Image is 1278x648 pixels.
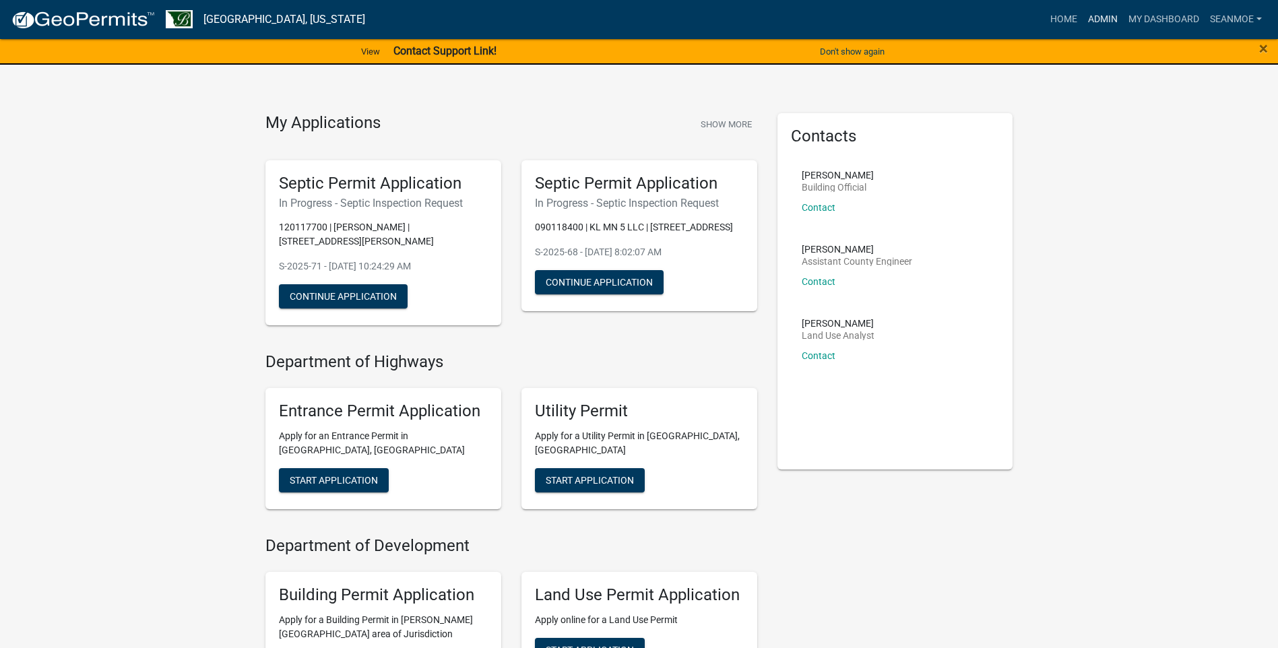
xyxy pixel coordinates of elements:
[1259,39,1268,58] span: ×
[203,8,365,31] a: [GEOGRAPHIC_DATA], [US_STATE]
[279,259,488,273] p: S-2025-71 - [DATE] 10:24:29 AM
[535,401,744,421] h5: Utility Permit
[265,352,757,372] h4: Department of Highways
[802,183,874,192] p: Building Official
[802,170,874,180] p: [PERSON_NAME]
[279,197,488,209] h6: In Progress - Septic Inspection Request
[535,585,744,605] h5: Land Use Permit Application
[791,127,1000,146] h5: Contacts
[1123,7,1205,32] a: My Dashboard
[546,475,634,486] span: Start Application
[814,40,890,63] button: Don't show again
[265,536,757,556] h4: Department of Development
[695,113,757,135] button: Show More
[1259,40,1268,57] button: Close
[279,429,488,457] p: Apply for an Entrance Permit in [GEOGRAPHIC_DATA], [GEOGRAPHIC_DATA]
[279,220,488,249] p: 120117700 | [PERSON_NAME] | [STREET_ADDRESS][PERSON_NAME]
[802,331,874,340] p: Land Use Analyst
[802,245,912,254] p: [PERSON_NAME]
[393,44,497,57] strong: Contact Support Link!
[535,174,744,193] h5: Septic Permit Application
[279,468,389,492] button: Start Application
[535,429,744,457] p: Apply for a Utility Permit in [GEOGRAPHIC_DATA], [GEOGRAPHIC_DATA]
[535,613,744,627] p: Apply online for a Land Use Permit
[802,257,912,266] p: Assistant County Engineer
[535,220,744,234] p: 090118400 | KL MN 5 LLC | [STREET_ADDRESS]
[356,40,385,63] a: View
[279,401,488,421] h5: Entrance Permit Application
[1205,7,1267,32] a: SeanMoe
[166,10,193,28] img: Benton County, Minnesota
[265,113,381,133] h4: My Applications
[279,613,488,641] p: Apply for a Building Permit in [PERSON_NAME][GEOGRAPHIC_DATA] area of Jurisdiction
[535,245,744,259] p: S-2025-68 - [DATE] 8:02:07 AM
[802,276,835,287] a: Contact
[535,197,744,209] h6: In Progress - Septic Inspection Request
[279,284,408,309] button: Continue Application
[279,174,488,193] h5: Septic Permit Application
[290,475,378,486] span: Start Application
[279,585,488,605] h5: Building Permit Application
[802,202,835,213] a: Contact
[802,319,874,328] p: [PERSON_NAME]
[535,270,664,294] button: Continue Application
[535,468,645,492] button: Start Application
[802,350,835,361] a: Contact
[1045,7,1083,32] a: Home
[1083,7,1123,32] a: Admin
